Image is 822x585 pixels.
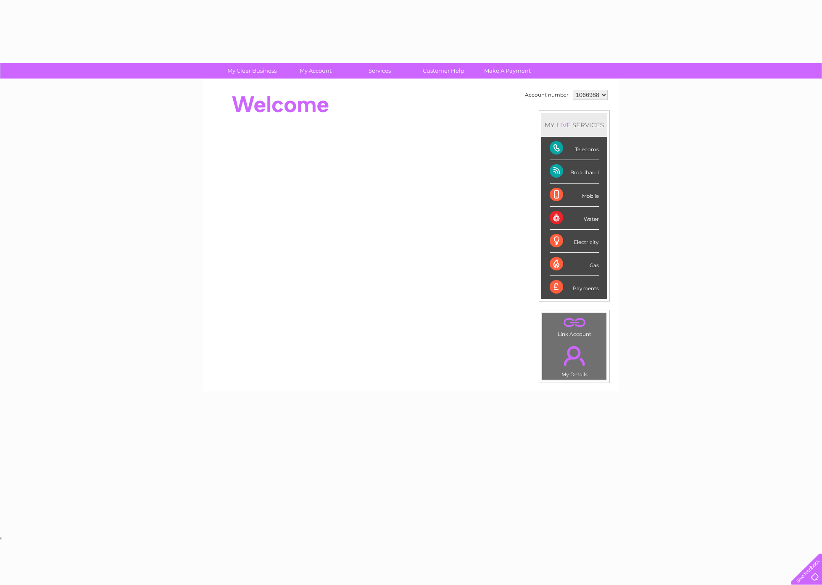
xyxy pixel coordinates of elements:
div: Gas [550,253,599,276]
a: Make A Payment [473,63,542,79]
td: My Details [542,339,607,380]
div: LIVE [555,121,572,129]
div: Water [550,207,599,230]
div: Mobile [550,184,599,207]
a: Customer Help [409,63,478,79]
a: Services [345,63,414,79]
a: My Clear Business [217,63,287,79]
td: Link Account [542,313,607,339]
td: Account number [523,88,571,102]
a: . [544,315,604,330]
div: Electricity [550,230,599,253]
a: . [544,341,604,370]
a: My Account [281,63,350,79]
div: MY SERVICES [541,113,607,137]
div: Telecoms [550,137,599,160]
div: Payments [550,276,599,299]
div: Broadband [550,160,599,183]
